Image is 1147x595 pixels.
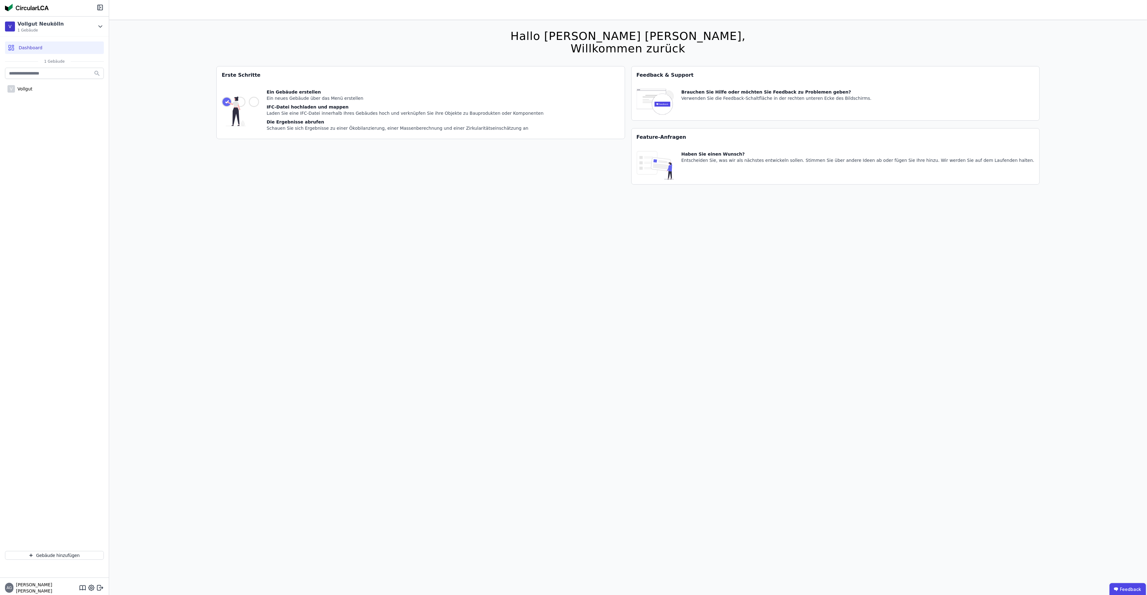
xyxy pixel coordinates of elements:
div: Laden Sie eine IFC-Datei innerhalb Ihres Gebäudes hoch und verknüpfen Sie ihre Objekte zu Bauprod... [267,110,543,116]
img: feature_request_tile-UiXE1qGU.svg [637,151,674,179]
img: getting_started_tile-DrF_GRSv.svg [222,89,259,134]
div: Die Ergebnisse abrufen [267,119,543,125]
div: IFC-Datei hochladen und mappen [267,104,543,110]
div: Entscheiden Sie, was wir als nächstes entwickeln sollen. Stimmen Sie über andere Ideen ab oder fü... [682,157,1034,163]
span: AG [7,586,12,590]
span: Dashboard [19,45,42,51]
div: Vollgut [15,86,32,92]
div: Feature-Anfragen [632,128,1039,146]
img: feedback-icon-HCTs5lye.svg [637,89,674,115]
div: V [7,85,15,93]
div: Feedback & Support [632,66,1039,84]
div: Schauen Sie sich Ergebnisse zu einer Ökobilanzierung, einer Massenberechnung und einer Zirkularit... [267,125,543,131]
div: Haben Sie einen Wunsch? [682,151,1034,157]
img: Concular [5,4,49,11]
div: V [5,22,15,31]
button: Gebäude hinzufügen [5,551,104,560]
div: Willkommen zurück [510,42,745,55]
span: 1 Gebäude [17,28,64,33]
div: Erste Schritte [217,66,624,84]
span: [PERSON_NAME] [PERSON_NAME] [13,582,79,594]
span: 1 Gebäude [38,59,71,64]
div: Verwenden Sie die Feedback-Schaltfläche in der rechten unteren Ecke des Bildschirms. [682,95,872,101]
div: Vollgut Neukölln [17,20,64,28]
div: Ein neues Gebäude über das Menü erstellen [267,95,543,101]
div: Hallo [PERSON_NAME] [PERSON_NAME], [510,30,745,42]
div: Ein Gebäude erstellen [267,89,543,95]
div: Brauchen Sie Hilfe oder möchten Sie Feedback zu Problemen geben? [682,89,872,95]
